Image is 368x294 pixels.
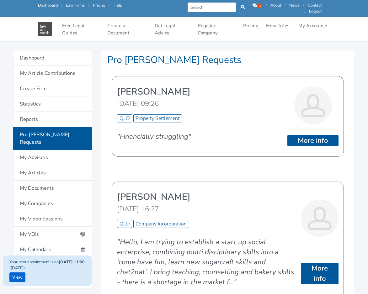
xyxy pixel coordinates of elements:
span: / [285,3,286,8]
a: Pricing [241,20,261,32]
a: My VOIs [13,227,92,242]
a: Pricing [93,3,105,8]
span: QLD [117,220,132,228]
a: Contact [308,3,322,8]
p: [PERSON_NAME] [117,190,296,204]
img: Law On Earth [38,22,52,36]
p: [DATE] 09:26 [117,98,191,109]
a: Create Firm [13,81,92,96]
a: More info [301,263,339,284]
p: [DATE] 16:27 [117,204,296,215]
a: Help [114,3,122,8]
a: My Account [296,20,330,32]
span: 1 [258,3,262,8]
span: / [304,8,306,14]
span: Company Incorporation [133,220,189,228]
span: / [88,3,89,8]
input: Search [188,3,236,12]
a: My Advisors [13,150,92,165]
a: View [9,272,25,282]
a: My Documents [13,181,92,196]
a: Free Legal Guides [60,20,102,39]
a: Dashboard [38,3,58,8]
a: Get Legal Advice [152,20,193,39]
span: / [109,3,110,8]
a: Pro [PERSON_NAME] Requests [13,127,92,150]
span: / [266,3,267,8]
div: Your next appointment is on , ([DATE]) [3,255,92,286]
a: Logout [309,8,322,14]
strong: [DATE] 11:00 [59,259,85,265]
a: How To's [264,20,291,32]
a: 1 [253,3,263,8]
a: My Companies [13,196,92,211]
a: My Calendars [13,242,92,257]
a: News [289,3,300,8]
a: About [270,3,281,8]
p: "Financially struggling" [117,132,191,142]
img: Roslyn York [294,87,332,124]
span: QLD [117,114,132,122]
a: Reports [13,112,92,127]
span: / [303,3,304,8]
a: Dashboard [13,50,92,66]
h4: Pro [PERSON_NAME] Requests [107,54,348,66]
a: Law Firms [66,3,85,8]
a: Register Company [195,20,238,39]
a: Statistics [13,96,92,112]
a: My Video Sessions [13,211,92,227]
span: Property Settlement [133,114,182,122]
span: / [61,3,62,8]
a: More info [287,135,339,146]
img: Natalie Baker [301,199,339,237]
a: Create a Document [105,20,150,39]
a: My Article Contributions [13,66,92,81]
a: My Articles [13,165,92,181]
p: "Hello, I am trying to establish a start up social enterprise, combining multi disciplinary skill... [117,237,296,287]
p: [PERSON_NAME] [117,85,191,98]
